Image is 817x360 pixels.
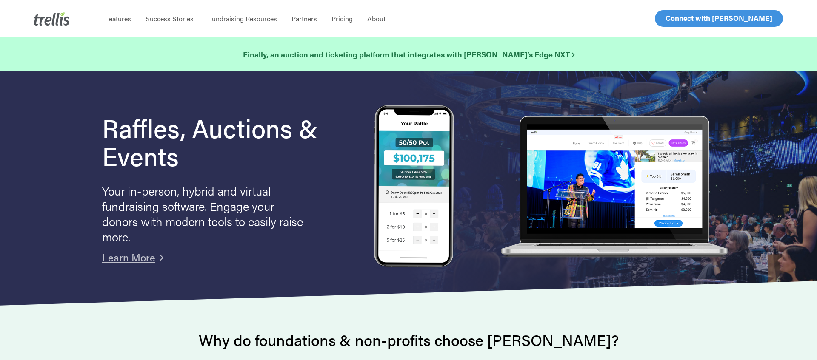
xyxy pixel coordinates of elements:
img: Trellis Raffles, Auctions and Event Fundraising [374,105,454,269]
a: Partners [284,14,324,23]
a: Fundraising Resources [201,14,284,23]
img: rafflelaptop_mac_optim.png [496,116,732,258]
strong: Finally, an auction and ticketing platform that integrates with [PERSON_NAME]’s Edge NXT [243,49,574,60]
img: Trellis [34,12,70,26]
a: Connect with [PERSON_NAME] [655,10,783,27]
a: Learn More [102,250,155,264]
span: Connect with [PERSON_NAME] [666,13,772,23]
h2: Why do foundations & non-profits choose [PERSON_NAME]? [102,332,715,349]
p: Your in-person, hybrid and virtual fundraising software. Engage your donors with modern tools to ... [102,183,306,244]
a: Features [98,14,138,23]
a: About [360,14,393,23]
span: Partners [291,14,317,23]
span: Pricing [331,14,353,23]
a: Pricing [324,14,360,23]
h1: Raffles, Auctions & Events [102,113,341,170]
span: Features [105,14,131,23]
span: About [367,14,386,23]
span: Success Stories [146,14,194,23]
span: Fundraising Resources [208,14,277,23]
a: Success Stories [138,14,201,23]
a: Finally, an auction and ticketing platform that integrates with [PERSON_NAME]’s Edge NXT [243,48,574,60]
